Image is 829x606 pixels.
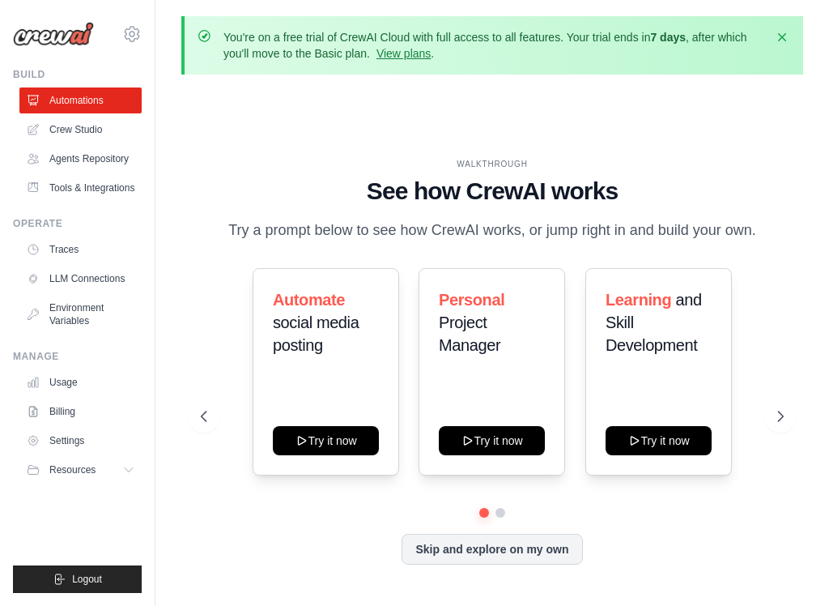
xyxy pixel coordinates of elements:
span: Automate [273,291,345,309]
div: WALKTHROUGH [201,158,784,170]
p: You're on a free trial of CrewAI Cloud with full access to all features. Your trial ends in , aft... [223,29,764,62]
a: Usage [19,369,142,395]
span: Resources [49,463,96,476]
span: Project Manager [439,314,500,354]
span: Personal [439,291,504,309]
button: Logout [13,565,142,593]
button: Try it now [273,426,379,455]
a: LLM Connections [19,266,142,292]
button: Try it now [439,426,545,455]
a: Automations [19,87,142,113]
span: and Skill Development [606,291,702,354]
button: Try it now [606,426,712,455]
strong: 7 days [650,31,686,44]
iframe: Chat Widget [748,528,829,606]
a: Environment Variables [19,295,142,334]
button: Resources [19,457,142,483]
span: Learning [606,291,671,309]
a: Traces [19,237,142,262]
div: Operate [13,217,142,230]
a: Billing [19,399,142,425]
a: Agents Repository [19,146,142,172]
a: Tools & Integrations [19,175,142,201]
span: social media posting [273,314,359,354]
button: Skip and explore on my own [402,534,582,565]
img: Logo [13,22,94,46]
a: View plans [376,47,431,60]
div: Manage [13,350,142,363]
div: Build [13,68,142,81]
h1: See how CrewAI works [201,177,784,206]
p: Try a prompt below to see how CrewAI works, or jump right in and build your own. [220,219,764,242]
span: Logout [72,573,102,586]
a: Crew Studio [19,117,142,143]
a: Settings [19,428,142,454]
